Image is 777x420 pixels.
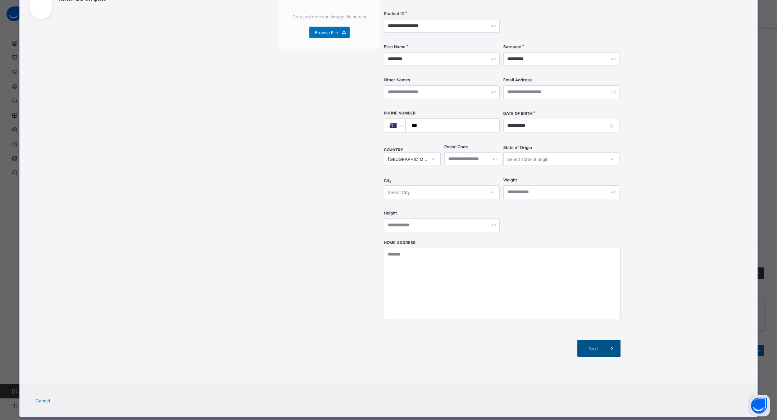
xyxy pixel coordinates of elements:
label: Student ID [384,11,404,16]
button: Open asap [748,395,770,416]
span: State of Origin [503,145,532,150]
label: Height [384,211,397,216]
div: Select state of origin [507,152,549,166]
label: Weight [503,177,517,182]
label: Phone Number [384,111,415,116]
span: Next [583,346,603,351]
label: Postal Code [444,144,468,149]
label: Email Address [503,77,532,82]
span: Drag and drop your image file here or [292,14,367,19]
div: [GEOGRAPHIC_DATA] [388,157,427,162]
label: Home Address [384,240,415,245]
label: Other Names [384,77,410,82]
span: Browse File [315,30,338,35]
label: Surname [503,44,521,49]
div: Select City [388,185,410,199]
span: COUNTRY [384,148,403,152]
label: First Name [384,44,405,49]
span: Cancel [36,398,50,403]
span: City [384,178,392,183]
label: Date of Birth [503,111,532,116]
